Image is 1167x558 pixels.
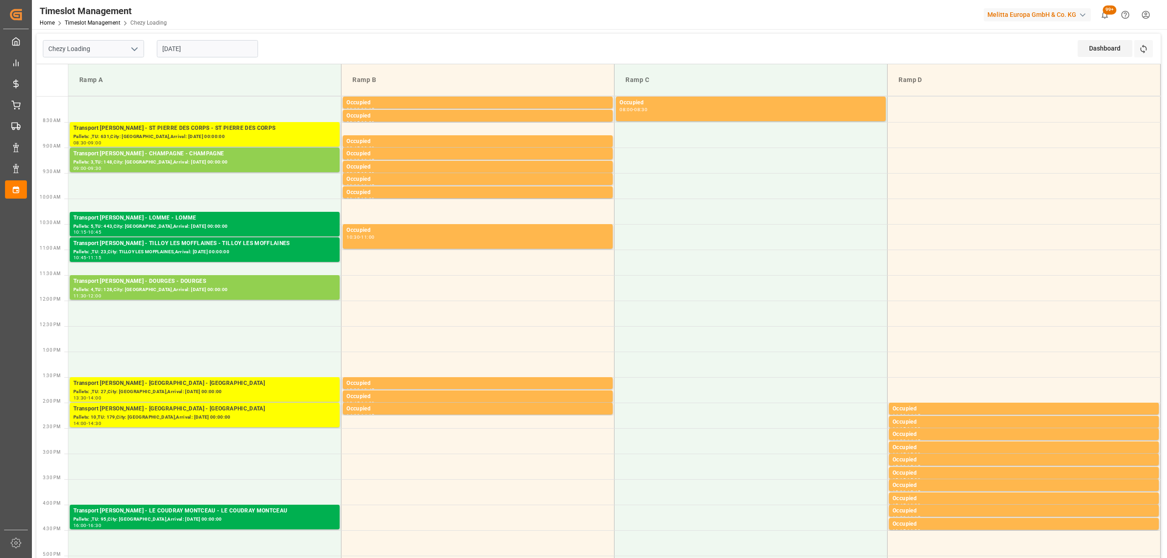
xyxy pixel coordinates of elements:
[906,452,907,456] div: -
[73,124,336,133] div: Transport [PERSON_NAME] - ST PIERRE DES CORPS - ST PIERRE DES CORPS
[127,42,141,56] button: open menu
[622,72,880,88] div: Ramp C
[43,118,61,123] span: 8:30 AM
[349,72,607,88] div: Ramp B
[73,379,336,388] div: Transport [PERSON_NAME] - [GEOGRAPHIC_DATA] - [GEOGRAPHIC_DATA]
[620,98,882,108] div: Occupied
[43,169,61,174] span: 9:30 AM
[893,490,906,494] div: 15:30
[361,401,374,405] div: 14:00
[361,197,374,201] div: 10:00
[893,418,1155,427] div: Occupied
[893,404,1155,414] div: Occupied
[346,137,609,146] div: Occupied
[73,149,336,159] div: Transport [PERSON_NAME] - CHAMPAGNE - CHAMPAGNE
[907,414,920,418] div: 14:15
[76,72,334,88] div: Ramp A
[43,501,61,506] span: 4:00 PM
[73,507,336,516] div: Transport [PERSON_NAME] - LE COUDRAY MONTCEAU - LE COUDRAY MONTCEAU
[73,223,336,230] div: Pallets: 5,TU: 443,City: [GEOGRAPHIC_DATA],Arrival: [DATE] 00:00:00
[361,159,374,163] div: 09:15
[87,294,88,298] div: -
[40,4,167,18] div: Timeslot Management
[73,277,336,286] div: Transport [PERSON_NAME] - DOURGES - DOURGES
[346,226,609,235] div: Occupied
[157,40,258,57] input: DD-MM-YYYY
[360,235,361,239] div: -
[907,452,920,456] div: 15:00
[893,456,1155,465] div: Occupied
[87,256,88,260] div: -
[346,197,360,201] div: 09:45
[65,20,120,26] a: Timeslot Management
[907,427,920,431] div: 14:30
[893,516,906,520] div: 16:00
[360,146,361,150] div: -
[360,121,361,125] div: -
[634,108,647,112] div: 08:30
[893,469,1155,478] div: Occupied
[1103,5,1116,15] span: 99+
[906,414,907,418] div: -
[893,494,1155,503] div: Occupied
[73,248,336,256] div: Pallets: ,TU: 23,City: TILLOY LES MOFFLAINES,Arrival: [DATE] 00:00:00
[906,439,907,443] div: -
[907,503,920,507] div: 16:00
[88,256,101,260] div: 11:15
[43,399,61,404] span: 2:00 PM
[43,424,61,429] span: 2:30 PM
[893,481,1155,490] div: Occupied
[346,404,609,414] div: Occupied
[361,146,374,150] div: 09:00
[346,172,360,176] div: 09:15
[361,414,374,418] div: 14:15
[893,465,906,469] div: 15:00
[893,478,906,482] div: 15:15
[87,396,88,400] div: -
[43,143,61,148] span: 9:00 AM
[87,421,88,425] div: -
[360,172,361,176] div: -
[346,146,360,150] div: 08:45
[360,108,361,112] div: -
[361,121,374,125] div: 08:30
[88,166,101,170] div: 09:30
[346,401,360,405] div: 13:45
[40,20,55,26] a: Home
[40,220,61,225] span: 10:30 AM
[73,388,336,396] div: Pallets: ,TU: 27,City: [GEOGRAPHIC_DATA],Arrival: [DATE] 00:00:00
[893,529,906,533] div: 16:15
[43,552,61,557] span: 5:00 PM
[88,294,101,298] div: 12:00
[906,490,907,494] div: -
[73,159,336,166] div: Pallets: 3,TU: 148,City: [GEOGRAPHIC_DATA],Arrival: [DATE] 00:00:00
[346,98,609,108] div: Occupied
[73,141,87,145] div: 08:30
[346,121,360,125] div: 08:15
[87,166,88,170] div: -
[361,184,374,188] div: 09:45
[906,516,907,520] div: -
[73,414,336,421] div: Pallets: 10,TU: 179,City: [GEOGRAPHIC_DATA],Arrival: [DATE] 00:00:00
[361,235,374,239] div: 11:00
[43,450,61,455] span: 3:00 PM
[73,256,87,260] div: 10:45
[360,388,361,392] div: -
[43,40,144,57] input: Type to search/select
[907,465,920,469] div: 15:15
[40,322,61,327] span: 12:30 PM
[360,184,361,188] div: -
[346,414,360,418] div: 14:00
[984,8,1091,21] div: Melitta Europa GmbH & Co. KG
[906,478,907,482] div: -
[88,523,101,527] div: 16:30
[73,214,336,223] div: Transport [PERSON_NAME] - LOMME - LOMME
[893,503,906,507] div: 15:45
[893,430,1155,439] div: Occupied
[88,230,101,234] div: 10:45
[73,396,87,400] div: 13:30
[43,526,61,531] span: 4:30 PM
[88,141,101,145] div: 09:00
[43,373,61,378] span: 1:30 PM
[907,529,920,533] div: 16:30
